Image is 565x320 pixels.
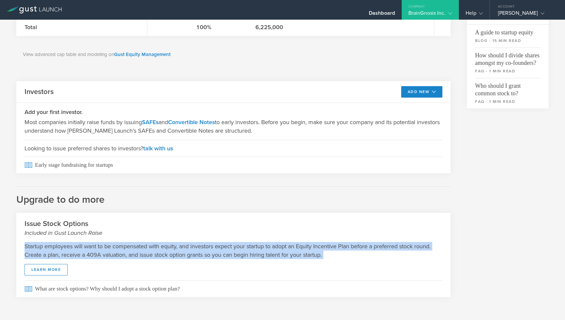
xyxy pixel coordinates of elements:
p: View advanced cap table and modeling on [23,51,444,58]
small: blog - 15 min read [475,38,540,44]
a: SAFEs [142,119,159,126]
span: A guide to startup equity [475,25,540,36]
p: Startup employees will want to be compensated with equity, and investors expect your startup to a... [25,242,442,259]
div: BrainGnosis Inc. [408,10,452,20]
span: What are stock options? Why should I adopt a stock option plan? [25,280,442,297]
span: Who should I grant common stock to? [475,78,540,97]
a: What are stock options? Why should I adopt a stock option plan? [16,280,451,297]
a: talk with us [143,145,173,152]
a: Early stage fundraising for startups [16,157,451,173]
a: learn more [25,264,68,275]
span: Early stage fundraising for startups [25,157,442,173]
span: Looking to issue preferred shares to investors? [25,140,442,157]
div: 100% [156,23,211,31]
h2: Upgrade to do more [16,186,451,206]
small: faq - 1 min read [475,68,540,74]
div: 6,225,000 [228,23,283,31]
div: Help [466,10,483,20]
iframe: Chat Widget [532,289,565,320]
p: Most companies initially raise funds by issuing and to early investors. Before you begin, make su... [25,118,442,135]
small: faq - 1 min read [475,99,540,104]
div: Total [25,23,139,31]
h2: Investors [25,87,54,97]
h3: Add your first investor. [25,108,442,116]
div: [PERSON_NAME] [498,10,554,20]
span: How should I divide shares amongst my co-founders? [475,47,540,67]
a: Who should I grant common stock to?faq - 1 min read [467,78,549,108]
button: Add New [401,86,443,98]
div: Dashboard [369,10,395,20]
h2: Issue Stock Options [25,219,442,237]
a: Gust Equity Management [114,51,171,57]
a: How should I divide shares amongst my co-founders?faq - 1 min read [467,47,549,78]
a: Convertible Notes [168,119,215,126]
a: A guide to startup equityblog - 15 min read [467,25,549,47]
small: Included in Gust Launch Raise [25,229,442,237]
